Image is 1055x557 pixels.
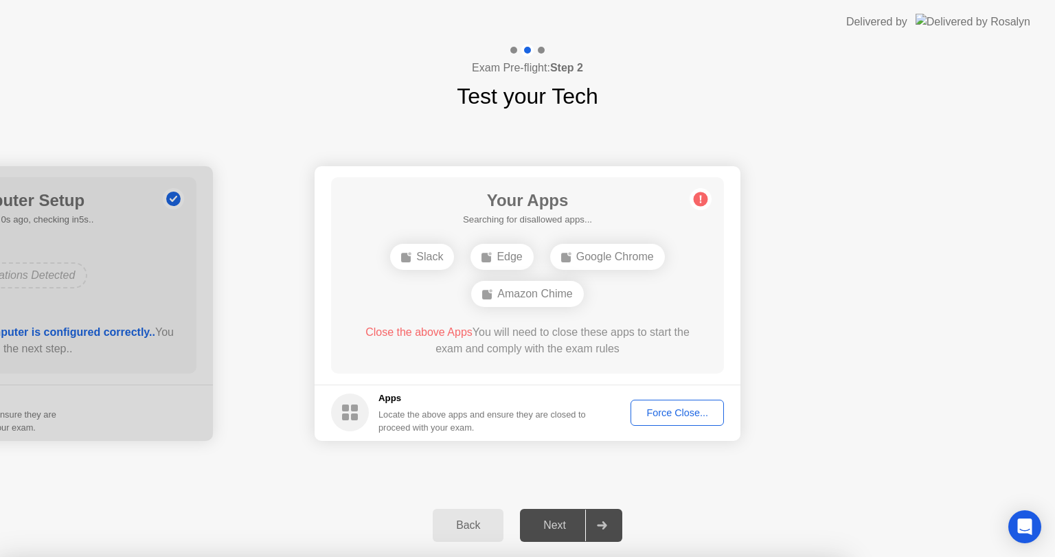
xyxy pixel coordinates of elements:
[390,244,454,270] div: Slack
[437,519,499,532] div: Back
[635,407,719,418] div: Force Close...
[550,62,583,73] b: Step 2
[846,14,907,30] div: Delivered by
[378,391,587,405] h5: Apps
[365,326,473,338] span: Close the above Apps
[916,14,1030,30] img: Delivered by Rosalyn
[470,244,533,270] div: Edge
[351,324,705,357] div: You will need to close these apps to start the exam and comply with the exam rules
[1008,510,1041,543] div: Open Intercom Messenger
[550,244,665,270] div: Google Chrome
[524,519,585,532] div: Next
[463,213,592,227] h5: Searching for disallowed apps...
[463,188,592,213] h1: Your Apps
[378,408,587,434] div: Locate the above apps and ensure they are closed to proceed with your exam.
[471,281,583,307] div: Amazon Chime
[457,80,598,113] h1: Test your Tech
[472,60,583,76] h4: Exam Pre-flight:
